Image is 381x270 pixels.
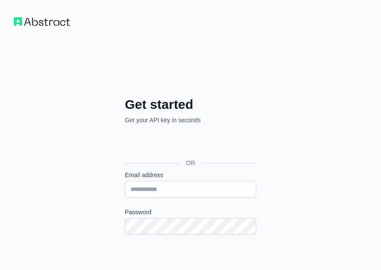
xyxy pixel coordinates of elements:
label: Email address [125,171,256,179]
iframe: Prisijungimas naudojant „Google“ mygtuką [121,134,259,153]
p: Get your API key in seconds [125,116,256,124]
label: Password [125,208,256,216]
h2: Get started [125,97,256,112]
div: Prisijungimas naudojant „Google“. Atidaroma naujame skirtuke [125,134,254,153]
span: OR [179,159,202,167]
img: Workflow [14,17,70,26]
